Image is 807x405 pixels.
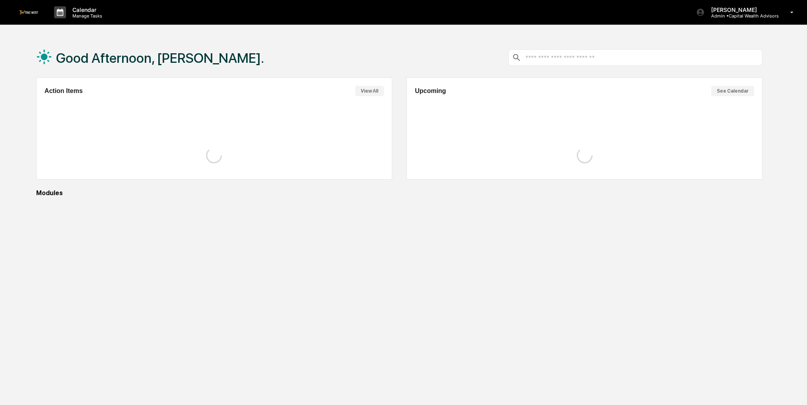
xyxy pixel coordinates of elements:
p: [PERSON_NAME] [705,6,779,13]
h2: Action Items [45,87,83,95]
img: logo [19,10,38,14]
button: See Calendar [711,86,754,96]
p: Manage Tasks [66,13,106,19]
p: Calendar [66,6,106,13]
p: Admin • Capital Wealth Advisors [705,13,779,19]
div: Modules [36,189,762,197]
h1: Good Afternoon, [PERSON_NAME]. [56,50,264,66]
button: View All [355,86,384,96]
h2: Upcoming [415,87,446,95]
